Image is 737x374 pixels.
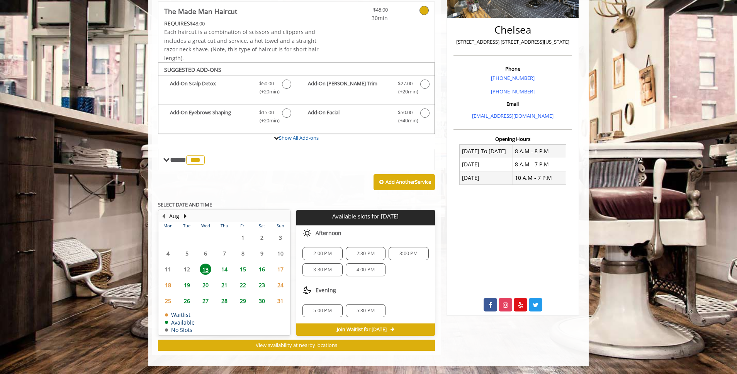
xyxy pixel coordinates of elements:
span: 30 [256,295,268,306]
b: Add-On Facial [308,108,390,125]
span: 25 [162,295,174,306]
span: 5:30 PM [357,308,375,314]
td: Select day15 [234,261,252,277]
span: 15 [237,264,249,275]
span: 14 [219,264,230,275]
span: Join Waitlist for [DATE] [337,327,387,333]
span: $50.00 [398,108,413,117]
button: Previous Month [160,212,166,220]
td: Select day24 [271,277,290,293]
span: 28 [219,295,230,306]
span: (+20min ) [255,117,278,125]
div: 4:00 PM [346,263,385,276]
span: 20 [200,279,211,291]
div: 5:30 PM [346,304,385,317]
td: Select day21 [215,277,233,293]
td: Select day30 [252,293,271,309]
td: Select day22 [234,277,252,293]
h3: Opening Hours [453,136,572,142]
label: Add-On Facial [300,108,430,127]
span: This service needs some Advance to be paid before we block your appointment [164,20,190,27]
span: 4:00 PM [357,267,375,273]
b: Add-On Eyebrows Shaping [170,108,251,125]
span: (+20min ) [394,88,416,96]
a: [PHONE_NUMBER] [491,88,535,95]
button: View availability at nearby locations [158,340,435,351]
h3: Email [455,101,570,107]
a: [PHONE_NUMBER] [491,74,535,81]
img: afternoon slots [302,228,312,238]
h2: Chelsea [455,24,570,36]
b: Add-On [PERSON_NAME] Trim [308,80,390,96]
span: View availability at nearby locations [256,342,337,349]
p: [STREET_ADDRESS],[STREET_ADDRESS][US_STATE] [455,38,570,46]
span: $50.00 [259,80,274,88]
a: $45.00 [342,2,388,22]
div: 3:00 PM [389,247,428,260]
label: Add-On Eyebrows Shaping [162,108,292,127]
label: Add-On Scalp Detox [162,80,292,98]
td: Select day29 [234,293,252,309]
a: [EMAIL_ADDRESS][DOMAIN_NAME] [472,112,554,119]
span: 21 [219,279,230,291]
b: The Made Man Haircut [164,6,237,17]
td: Select day16 [252,261,271,277]
div: 5:00 PM [302,304,342,317]
td: [DATE] To [DATE] [460,145,513,158]
span: (+20min ) [255,88,278,96]
span: Each haircut is a combination of scissors and clippers and includes a great cut and service, a ho... [164,28,319,61]
td: Select day17 [271,261,290,277]
b: SELECT DATE AND TIME [158,201,212,208]
td: No Slots [165,327,195,333]
th: Sat [252,222,271,230]
span: 26 [181,295,193,306]
b: Add-On Scalp Detox [170,80,251,96]
td: [DATE] [460,171,513,184]
td: 8 A.M - 8 P.M [513,145,566,158]
td: Select day27 [196,293,215,309]
div: 2:00 PM [302,247,342,260]
th: Fri [234,222,252,230]
td: Select day26 [177,293,196,309]
th: Thu [215,222,233,230]
td: 10 A.M - 7 P.M [513,171,566,184]
td: 8 A.M - 7 P.M [513,158,566,171]
span: 27 [200,295,211,306]
div: 2:30 PM [346,247,385,260]
th: Tue [177,222,196,230]
span: 31 [275,295,286,306]
button: Add AnotherService [374,174,435,190]
span: 17 [275,264,286,275]
td: Select day31 [271,293,290,309]
td: Select day14 [215,261,233,277]
span: $15.00 [259,108,274,117]
span: 3:30 PM [313,267,331,273]
b: Add Another Service [385,178,431,185]
th: Mon [159,222,177,230]
span: 23 [256,279,268,291]
button: Aug [169,212,179,220]
a: Show All Add-ons [279,134,319,141]
span: 22 [237,279,249,291]
p: Available slots for [DATE] [299,213,431,220]
td: Waitlist [165,312,195,318]
th: Wed [196,222,215,230]
span: $27.00 [398,80,413,88]
span: Afternoon [316,230,341,236]
td: Available [165,320,195,325]
td: Select day18 [159,277,177,293]
span: 13 [200,264,211,275]
td: [DATE] [460,158,513,171]
span: 5:00 PM [313,308,331,314]
b: SUGGESTED ADD-ONS [164,66,221,73]
div: $48.00 [164,19,319,28]
span: 2:00 PM [313,250,331,257]
td: Select day25 [159,293,177,309]
div: 3:30 PM [302,263,342,276]
span: 30min [342,14,388,22]
span: 16 [256,264,268,275]
th: Sun [271,222,290,230]
img: evening slots [302,286,312,295]
span: 18 [162,279,174,291]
